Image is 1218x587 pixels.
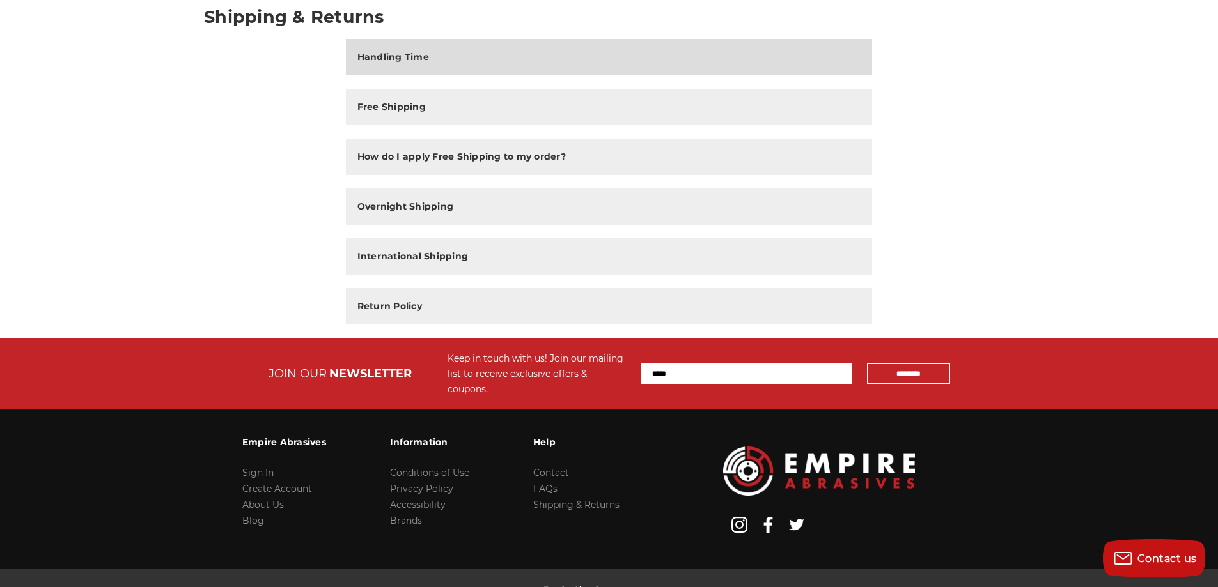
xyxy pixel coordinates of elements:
[357,150,566,164] h2: How do I apply Free Shipping to my order?
[390,499,446,510] a: Accessibility
[390,429,469,455] h3: Information
[390,483,453,494] a: Privacy Policy
[204,8,1014,26] h1: Shipping & Returns
[533,467,569,478] a: Contact
[346,188,873,225] button: Overnight Shipping
[346,39,873,75] button: Handling Time
[242,483,312,494] a: Create Account
[357,200,454,213] h2: Overnight Shipping
[448,351,629,397] div: Keep in touch with us! Join our mailing list to receive exclusive offers & coupons.
[357,300,422,313] h2: Return Policy
[1103,539,1205,577] button: Contact us
[346,288,873,324] button: Return Policy
[242,467,274,478] a: Sign In
[242,515,264,526] a: Blog
[723,446,915,496] img: Empire Abrasives Logo Image
[357,50,429,64] h2: Handling Time
[346,238,873,275] button: International Shipping
[329,367,412,381] span: NEWSLETTER
[242,499,284,510] a: About Us
[357,250,469,263] h2: International Shipping
[533,483,558,494] a: FAQs
[242,429,326,455] h3: Empire Abrasives
[390,467,469,478] a: Conditions of Use
[533,429,620,455] h3: Help
[346,139,873,175] button: How do I apply Free Shipping to my order?
[357,100,426,114] h2: Free Shipping
[346,89,873,125] button: Free Shipping
[533,499,620,510] a: Shipping & Returns
[390,515,422,526] a: Brands
[269,367,327,381] span: JOIN OUR
[1137,553,1197,565] span: Contact us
